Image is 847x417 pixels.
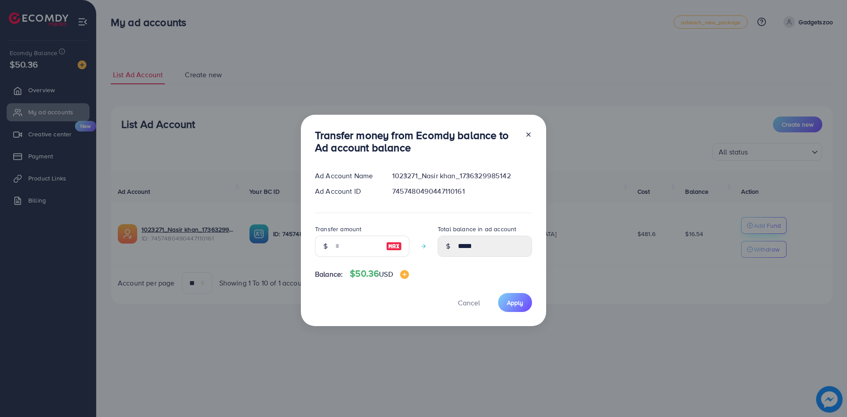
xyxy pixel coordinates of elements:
[315,225,361,233] label: Transfer amount
[458,298,480,308] span: Cancel
[385,171,539,181] div: 1023271_Nasir khan_1736329985142
[400,270,409,279] img: image
[315,129,518,154] h3: Transfer money from Ecomdy balance to Ad account balance
[315,269,343,279] span: Balance:
[308,186,385,196] div: Ad Account ID
[386,241,402,252] img: image
[385,186,539,196] div: 7457480490447110161
[447,293,491,312] button: Cancel
[308,171,385,181] div: Ad Account Name
[438,225,516,233] label: Total balance in ad account
[350,268,409,279] h4: $50.36
[507,298,523,307] span: Apply
[379,269,393,279] span: USD
[498,293,532,312] button: Apply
